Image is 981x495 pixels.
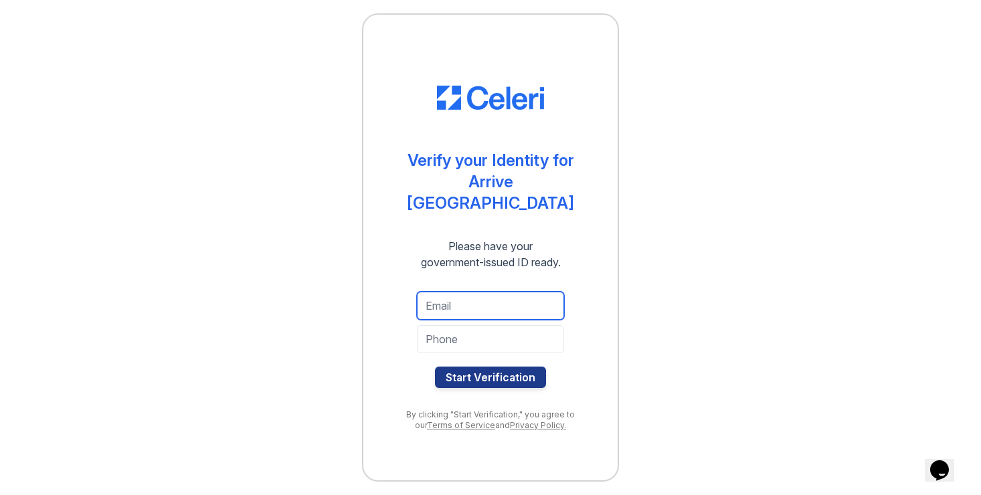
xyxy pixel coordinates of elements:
div: Please have your government-issued ID ready. [397,238,585,270]
a: Terms of Service [427,420,495,430]
input: Phone [417,325,564,353]
iframe: chat widget [925,441,968,482]
button: Start Verification [435,367,546,388]
a: Privacy Policy. [510,420,566,430]
div: Verify your Identity for Arrive [GEOGRAPHIC_DATA] [390,150,591,214]
div: By clicking "Start Verification," you agree to our and [390,409,591,431]
input: Email [417,292,564,320]
img: CE_Logo_Blue-a8612792a0a2168367f1c8372b55b34899dd931a85d93a1a3d3e32e68fde9ad4.png [437,86,544,110]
